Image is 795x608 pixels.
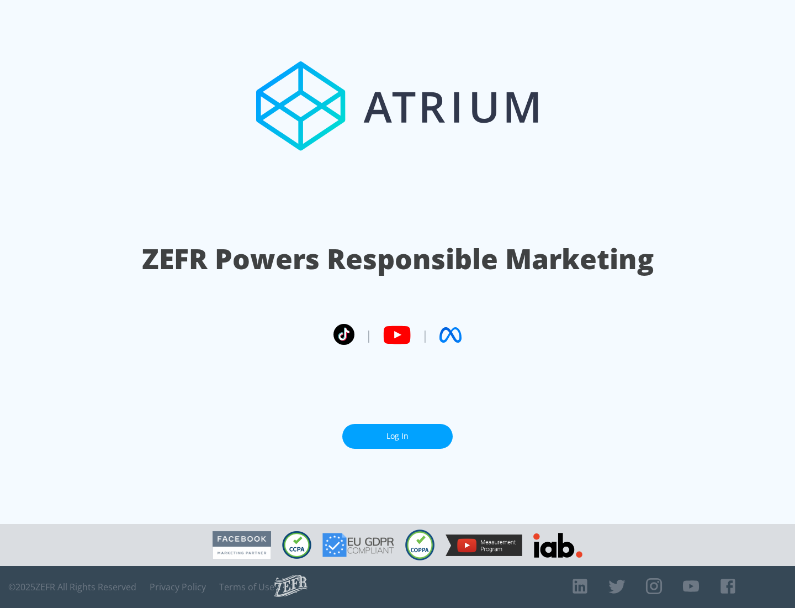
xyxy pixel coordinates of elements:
img: Facebook Marketing Partner [213,531,271,559]
img: COPPA Compliant [405,530,434,560]
a: Privacy Policy [150,581,206,593]
img: GDPR Compliant [322,533,394,557]
span: © 2025 ZEFR All Rights Reserved [8,581,136,593]
span: | [365,327,372,343]
img: CCPA Compliant [282,531,311,559]
img: YouTube Measurement Program [446,534,522,556]
img: IAB [533,533,582,558]
span: | [422,327,428,343]
a: Terms of Use [219,581,274,593]
a: Log In [342,424,453,449]
h1: ZEFR Powers Responsible Marketing [142,240,654,278]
